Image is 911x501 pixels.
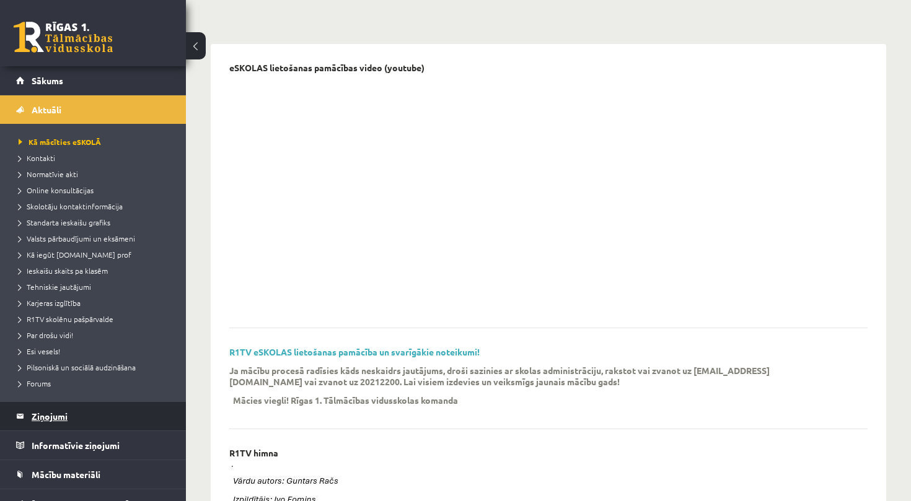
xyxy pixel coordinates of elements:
a: Pilsoniskā un sociālā audzināšana [19,362,174,373]
span: Kā mācīties eSKOLĀ [19,137,101,147]
a: Sākums [16,66,170,95]
a: R1TV skolēnu pašpārvalde [19,313,174,325]
span: Kontakti [19,153,55,163]
a: Ziņojumi [16,402,170,430]
span: Esi vesels! [19,346,60,356]
a: Ieskaišu skaits pa klasēm [19,265,174,276]
legend: Ziņojumi [32,402,170,430]
p: R1TV himna [229,448,278,458]
a: Online konsultācijas [19,185,174,196]
span: Karjeras izglītība [19,298,81,308]
p: Mācies viegli! [233,394,289,406]
a: Par drošu vidi! [19,329,174,341]
span: Par drošu vidi! [19,330,73,340]
span: Mācību materiāli [32,469,100,480]
p: Rīgas 1. Tālmācības vidusskolas komanda [291,394,458,406]
a: Karjeras izglītība [19,297,174,308]
a: Mācību materiāli [16,460,170,489]
span: Tehniskie jautājumi [19,282,91,292]
span: Standarta ieskaišu grafiks [19,217,110,227]
a: Valsts pārbaudījumi un eksāmeni [19,233,174,244]
a: Kā iegūt [DOMAIN_NAME] prof [19,249,174,260]
p: eSKOLAS lietošanas pamācības video (youtube) [229,63,425,73]
a: Esi vesels! [19,346,174,357]
a: Forums [19,378,174,389]
a: Skolotāju kontaktinformācija [19,201,174,212]
span: Valsts pārbaudījumi un eksāmeni [19,233,135,243]
a: R1TV eSKOLAS lietošanas pamācība un svarīgākie noteikumi! [229,346,480,357]
a: Normatīvie akti [19,168,174,180]
a: Informatīvie ziņojumi [16,431,170,460]
span: Normatīvie akti [19,169,78,179]
a: Aktuāli [16,95,170,124]
span: R1TV skolēnu pašpārvalde [19,314,113,324]
legend: Informatīvie ziņojumi [32,431,170,460]
span: Skolotāju kontaktinformācija [19,201,123,211]
span: Pilsoniskā un sociālā audzināšana [19,362,136,372]
a: Kā mācīties eSKOLĀ [19,136,174,147]
a: Standarta ieskaišu grafiks [19,217,174,228]
span: Online konsultācijas [19,185,94,195]
a: Tehniskie jautājumi [19,281,174,292]
p: Ja mācību procesā radīsies kāds neskaidrs jautājums, droši sazinies ar skolas administrāciju, rak... [229,365,849,387]
span: Kā iegūt [DOMAIN_NAME] prof [19,250,131,259]
a: Rīgas 1. Tālmācības vidusskola [14,22,113,53]
a: Kontakti [19,152,174,163]
span: Aktuāli [32,104,61,115]
span: Ieskaišu skaits pa klasēm [19,266,108,276]
span: Sākums [32,75,63,86]
span: Forums [19,378,51,388]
